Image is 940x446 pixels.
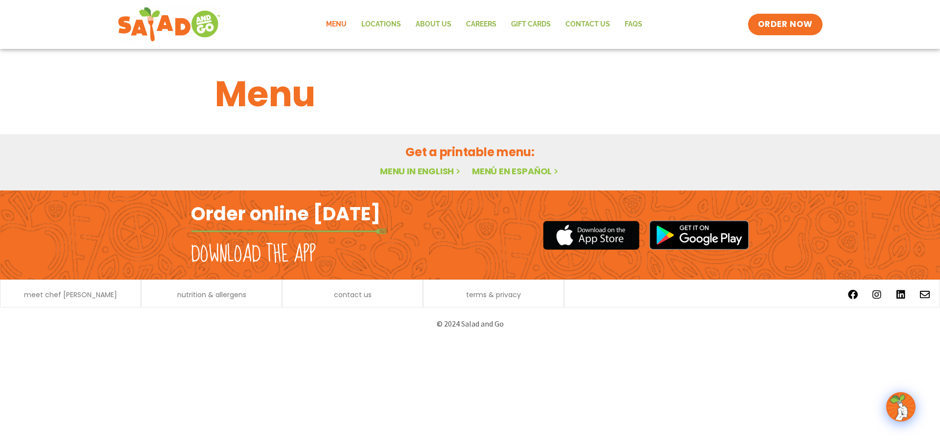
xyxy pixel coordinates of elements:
[748,14,822,35] a: ORDER NOW
[215,68,725,120] h1: Menu
[504,13,558,36] a: GIFT CARDS
[117,5,221,44] img: new-SAG-logo-768×292
[380,165,462,177] a: Menu in English
[354,13,408,36] a: Locations
[543,219,639,251] img: appstore
[177,291,246,298] a: nutrition & allergens
[215,143,725,161] h2: Get a printable menu:
[558,13,617,36] a: Contact Us
[191,202,380,226] h2: Order online [DATE]
[319,13,650,36] nav: Menu
[472,165,560,177] a: Menú en español
[466,291,521,298] a: terms & privacy
[24,291,117,298] a: meet chef [PERSON_NAME]
[408,13,459,36] a: About Us
[617,13,650,36] a: FAQs
[459,13,504,36] a: Careers
[334,291,372,298] a: contact us
[196,317,744,330] p: © 2024 Salad and Go
[758,19,813,30] span: ORDER NOW
[319,13,354,36] a: Menu
[191,241,316,268] h2: Download the app
[887,393,915,421] img: wpChatIcon
[191,229,387,234] img: fork
[649,220,749,250] img: google_play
